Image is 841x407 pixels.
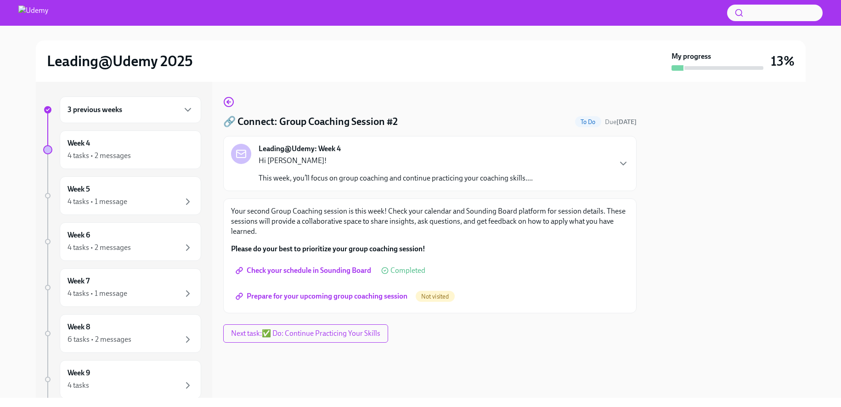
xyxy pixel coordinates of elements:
[68,197,127,207] div: 4 tasks • 1 message
[43,222,201,261] a: Week 64 tasks • 2 messages
[390,267,425,274] span: Completed
[616,118,637,126] strong: [DATE]
[68,276,90,286] h6: Week 7
[237,266,371,275] span: Check your schedule in Sounding Board
[68,230,90,240] h6: Week 6
[68,380,89,390] div: 4 tasks
[231,261,378,280] a: Check your schedule in Sounding Board
[43,130,201,169] a: Week 44 tasks • 2 messages
[231,287,414,305] a: Prepare for your upcoming group coaching session
[223,324,388,343] button: Next task:✅ Do: Continue Practicing Your Skills
[47,52,193,70] h2: Leading@Udemy 2025
[68,151,131,161] div: 4 tasks • 2 messages
[43,176,201,215] a: Week 54 tasks • 1 message
[771,53,795,69] h3: 13%
[68,368,90,378] h6: Week 9
[68,288,127,299] div: 4 tasks • 1 message
[68,243,131,253] div: 4 tasks • 2 messages
[43,268,201,307] a: Week 74 tasks • 1 message
[416,293,455,300] span: Not visited
[231,244,425,253] strong: Please do your best to prioritize your group coaching session!
[672,51,711,62] strong: My progress
[231,206,629,237] p: Your second Group Coaching session is this week! Check your calendar and Sounding Board platform ...
[68,322,90,332] h6: Week 8
[237,292,407,301] span: Prepare for your upcoming group coaching session
[68,334,131,345] div: 6 tasks • 2 messages
[43,360,201,399] a: Week 94 tasks
[223,115,398,129] h4: 🔗 Connect: Group Coaching Session #2
[259,144,341,154] strong: Leading@Udemy: Week 4
[575,119,601,125] span: To Do
[68,138,90,148] h6: Week 4
[68,184,90,194] h6: Week 5
[43,314,201,353] a: Week 86 tasks • 2 messages
[259,156,533,166] p: Hi [PERSON_NAME]!
[18,6,48,20] img: Udemy
[605,118,637,126] span: Due
[605,118,637,126] span: October 10th, 2025 08:00
[231,329,380,338] span: Next task : ✅ Do: Continue Practicing Your Skills
[68,105,122,115] h6: 3 previous weeks
[60,96,201,123] div: 3 previous weeks
[259,173,533,183] p: This week, you’ll focus on group coaching and continue practicing your coaching skills....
